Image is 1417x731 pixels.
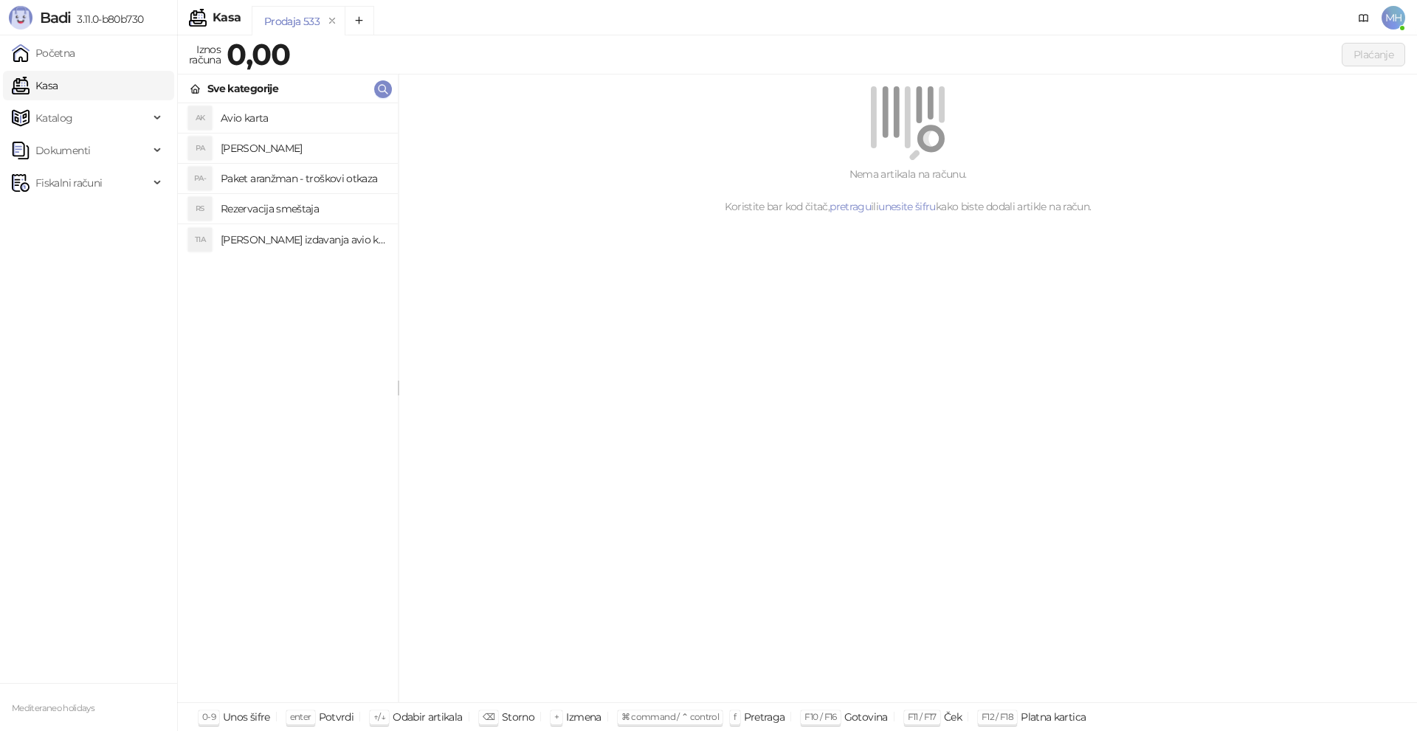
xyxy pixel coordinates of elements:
div: PA [188,136,212,160]
div: Pretraga [744,707,785,727]
a: unesite šifru [878,200,936,213]
div: Kasa [213,12,241,24]
span: f [734,711,736,722]
div: PA- [188,167,212,190]
div: Ček [944,707,962,727]
strong: 0,00 [227,36,290,72]
div: Storno [502,707,534,727]
div: Iznos računa [186,40,224,69]
span: ⌘ command / ⌃ control [621,711,720,722]
h4: [PERSON_NAME] izdavanja avio karta [221,228,386,252]
div: Unos šifre [223,707,270,727]
a: Početna [12,38,75,68]
span: 3.11.0-b80b730 [71,13,143,26]
h4: Rezervacija smeštaja [221,197,386,221]
span: F12 / F18 [982,711,1013,722]
div: grid [178,103,398,702]
div: RS [188,197,212,221]
span: MH [1382,6,1405,30]
a: pretragu [830,200,871,213]
div: Platna kartica [1021,707,1086,727]
h4: [PERSON_NAME] [221,136,386,160]
div: Izmena [566,707,601,727]
img: Logo [9,6,32,30]
span: enter [290,711,311,722]
div: TIA [188,228,212,252]
span: Fiskalni računi [35,168,102,198]
span: ⌫ [483,711,494,722]
div: Gotovina [844,707,888,727]
h4: Paket aranžman - troškovi otkaza [221,167,386,190]
button: Add tab [345,6,374,35]
div: Prodaja 533 [264,13,320,30]
span: + [554,711,559,722]
div: Odabir artikala [393,707,462,727]
div: AK [188,106,212,130]
span: ↑/↓ [373,711,385,722]
div: Sve kategorije [207,80,278,97]
span: F10 / F16 [804,711,836,722]
span: 0-9 [202,711,216,722]
a: Kasa [12,71,58,100]
span: Badi [40,9,71,27]
button: Plaćanje [1342,43,1405,66]
span: Dokumenti [35,136,90,165]
a: Dokumentacija [1352,6,1376,30]
div: Potvrdi [319,707,354,727]
div: Nema artikala na računu. Koristite bar kod čitač, ili kako biste dodali artikle na račun. [416,166,1399,215]
span: F11 / F17 [908,711,937,722]
small: Mediteraneo holidays [12,703,94,713]
span: Katalog [35,103,73,133]
button: remove [323,15,342,27]
h4: Avio karta [221,106,386,130]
